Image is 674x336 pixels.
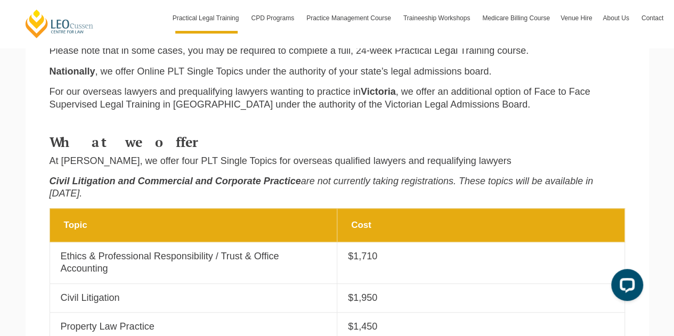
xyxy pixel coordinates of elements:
a: Practical Legal Training [167,3,246,34]
a: Traineeship Workshops [398,3,477,34]
a: [PERSON_NAME] Centre for Law [24,9,95,39]
p: Ethics & Professional Responsibility / Trust & Office Accounting [61,250,327,275]
strong: Nationally [50,66,95,77]
p: $1,710 [348,250,614,263]
a: Practice Management Course [301,3,398,34]
a: Venue Hire [555,3,597,34]
p: $1,950 [348,292,614,304]
th: Cost [337,208,625,242]
iframe: LiveChat chat widget [603,265,647,309]
a: About Us [597,3,636,34]
th: Topic [50,208,337,242]
strong: Victoria [361,86,396,97]
em: Civil Litigation and Commercial and Corporate Practice [50,176,301,186]
p: For our overseas lawyers and prequalifying lawyers wanting to practice in , we offer an additiona... [50,86,625,111]
a: Contact [636,3,669,34]
p: $1,450 [348,321,614,333]
a: Medicare Billing Course [477,3,555,34]
strong: What we offer [50,133,201,151]
p: Property Law Practice [61,321,327,333]
p: At [PERSON_NAME], we offer four PLT Single Topics for overseas qualified lawyers and requalifying... [50,155,625,167]
em: are not currently taking registrations. These topics will be available in [DATE]. [50,176,593,199]
p: , we offer Online PLT Single Topics under the authority of your state’s legal admissions board. [50,65,625,78]
p: Civil Litigation [61,292,327,304]
a: CPD Programs [246,3,301,34]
